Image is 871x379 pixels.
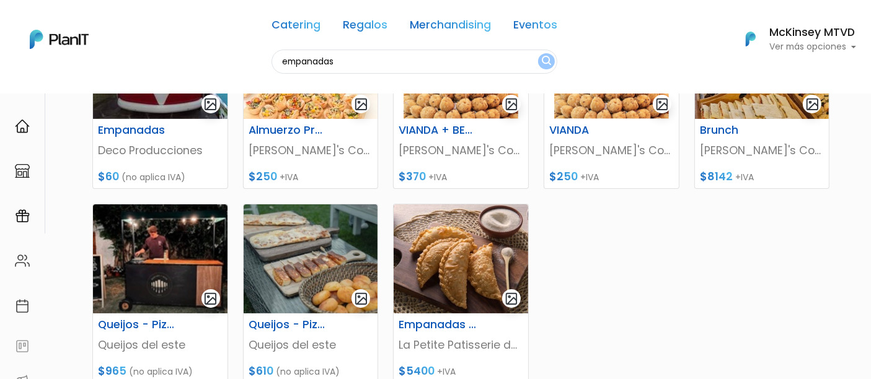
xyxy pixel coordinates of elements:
[692,124,785,137] h6: Brunch
[399,169,426,184] span: $370
[276,365,340,378] span: (no aplica IVA)
[249,142,373,159] p: [PERSON_NAME]'s Coffee
[98,169,119,184] span: $60
[505,292,519,306] img: gallery-light
[249,337,373,353] p: Queijos del este
[694,9,830,189] a: gallery-light Brunch [PERSON_NAME]'s Coffee $8142 +IVA
[542,56,551,68] img: search_button-432b6d5273f82d61273b3651a40e1bd1b912527efae98b1b7a1b2c0702e16a8d.svg
[655,97,670,111] img: gallery-light
[272,20,321,35] a: Catering
[280,171,298,183] span: +IVA
[203,292,218,306] img: gallery-light
[700,142,825,159] p: [PERSON_NAME]'s Coffee
[98,142,223,159] p: Deco Producciones
[272,50,557,74] input: Buscá regalos, desayunos, y más
[343,20,387,35] a: Regalos
[737,25,764,53] img: PlanIt Logo
[391,124,484,137] h6: VIANDA + BEBIDA
[769,43,856,51] p: Ver más opciones
[393,9,529,189] a: gallery-light VIANDA + BEBIDA [PERSON_NAME]'s Coffee $370 +IVA
[410,20,491,35] a: Merchandising
[549,169,578,184] span: $250
[241,124,334,137] h6: Almuerzo Prácticos
[91,124,183,137] h6: Empanadas
[354,292,368,306] img: gallery-light
[437,365,456,378] span: +IVA
[129,365,193,378] span: (no aplica IVA)
[241,318,334,331] h6: Queijos - Pizza - Empanadas
[249,364,273,378] span: $610
[769,27,856,38] h6: McKinsey MTVD
[394,204,528,313] img: thumb_Captura_de_pantalla_2023-10-31_170457.jpg
[542,124,635,137] h6: VIANDA
[15,298,30,313] img: calendar-87d922413cdce8b2cf7b7f5f62616a5cf9e4887200fb71536465627b3292af00.svg
[98,337,223,353] p: Queijos del este
[91,318,183,331] h6: Queijos - Pizza - Empanadas
[203,97,218,111] img: gallery-light
[93,204,228,313] img: thumb_646A26EC-F46C-4AAD-8C10-8B91FE9B7F6C.jpeg
[243,9,379,189] a: gallery-light Almuerzo Prácticos [PERSON_NAME]'s Coffee $250 +IVA
[730,23,856,55] button: PlanIt Logo McKinsey MTVD Ver más opciones
[399,142,523,159] p: [PERSON_NAME]'s Coffee
[391,318,484,331] h6: Empanadas y tartas
[513,20,557,35] a: Eventos
[64,12,179,36] div: ¿Necesitás ayuda?
[244,204,378,313] img: thumb_FEC4A438-26FB-44EB-9EEC-A7C9BDE71A62.jpeg
[30,30,89,49] img: PlanIt Logo
[92,9,228,189] a: gallery-light Empanadas Deco Producciones $60 (no aplica IVA)
[354,97,368,111] img: gallery-light
[544,9,679,189] a: gallery-light VIANDA [PERSON_NAME]'s Coffee $250 +IVA
[15,253,30,268] img: people-662611757002400ad9ed0e3c099ab2801c6687ba6c219adb57efc949bc21e19d.svg
[249,169,277,184] span: $250
[505,97,519,111] img: gallery-light
[580,171,599,183] span: +IVA
[549,142,674,159] p: [PERSON_NAME]'s Coffee
[399,364,435,378] span: $5400
[15,119,30,134] img: home-e721727adea9d79c4d83392d1f703f7f8bce08238fde08b1acbfd93340b81755.svg
[15,209,30,224] img: campaigns-02234683943229c281be62815700db0a1741e53638e28bf9629b52c665b00959.svg
[399,337,523,353] p: La Petite Patisserie de Flor
[15,163,30,178] img: marketplace-4ceaa7011d94191e9ded77b95e3339b90024bf715f7c57f8cf31f2d8c509eaba.svg
[98,364,126,378] span: $965
[805,97,820,111] img: gallery-light
[15,339,30,354] img: feedback-78b5a0c8f98aac82b08bfc38622c3050aee476f2c9584af64705fc4e61158814.svg
[700,169,733,184] span: $8142
[122,171,185,183] span: (no aplica IVA)
[428,171,447,183] span: +IVA
[735,171,754,183] span: +IVA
